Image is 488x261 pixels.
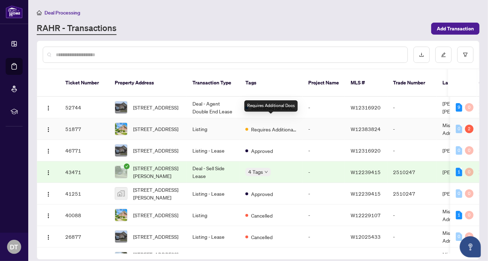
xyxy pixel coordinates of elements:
th: MLS # [345,69,387,97]
td: 26877 [60,226,109,248]
div: 0 [465,146,474,155]
th: Trade Number [387,69,437,97]
td: Deal - Sell Side Lease [187,161,240,183]
td: - [387,140,437,161]
span: Cancelled [251,212,273,219]
button: Logo [43,123,54,135]
img: thumbnail-img [115,231,127,243]
td: - [387,226,437,248]
td: - [387,97,437,118]
td: - [303,204,345,226]
td: - [303,97,345,118]
img: Logo [46,148,51,154]
td: 40088 [60,204,109,226]
div: Requires Additional Docs [244,100,298,112]
span: W12239415 [351,169,381,175]
div: 0 [465,189,474,198]
th: Transaction Type [187,69,240,97]
span: [STREET_ADDRESS] [133,211,178,219]
button: Open asap [460,236,481,257]
span: Cancelled [251,233,273,241]
td: Deal - Agent Double End Lease [187,97,240,118]
div: 0 [465,232,474,241]
img: thumbnail-img [115,166,127,178]
td: - [303,226,345,248]
span: [STREET_ADDRESS][PERSON_NAME] [133,186,181,201]
div: 2 [465,125,474,133]
td: - [303,183,345,204]
span: 4 Tags [248,168,263,176]
span: W12316920 [351,104,381,111]
div: 0 [465,168,474,176]
button: Logo [43,209,54,221]
span: down [264,170,268,174]
span: W12025433 [351,233,381,240]
div: 0 [456,189,462,198]
img: Logo [46,213,51,219]
td: Listing - Lease [187,226,240,248]
img: thumbnail-img [115,209,127,221]
img: thumbnail-img [115,188,127,200]
button: Logo [43,188,54,199]
img: Logo [46,191,51,197]
span: edit [441,52,446,57]
a: RAHR - Transactions [37,22,117,35]
td: - [387,118,437,140]
span: [STREET_ADDRESS] [133,125,178,133]
th: Property Address [109,69,187,97]
img: Logo [46,235,51,240]
span: W12383824 [351,126,381,132]
th: Tags [240,69,303,97]
td: 2510247 [387,183,437,204]
td: - [303,161,345,183]
div: 0 [465,211,474,219]
button: edit [435,47,452,63]
td: - [303,118,345,140]
td: - [303,140,345,161]
span: Approved [251,190,273,198]
div: 1 [456,211,462,219]
img: thumbnail-img [115,144,127,156]
span: DT [10,242,18,252]
td: - [387,204,437,226]
div: 9 [456,103,462,112]
img: logo [6,5,23,18]
th: Project Name [303,69,345,97]
div: 0 [456,232,462,241]
span: W12316920 [351,147,381,154]
td: 51877 [60,118,109,140]
td: 43471 [60,161,109,183]
td: Listing [187,204,240,226]
td: 41251 [60,183,109,204]
button: Logo [43,145,54,156]
div: 0 [456,146,462,155]
span: Deal Processing [44,10,80,16]
button: download [413,47,430,63]
div: 0 [456,125,462,133]
span: home [37,10,42,15]
img: Logo [46,170,51,176]
div: 1 [456,168,462,176]
button: Logo [43,102,54,113]
span: Add Transaction [437,23,474,34]
td: 52744 [60,97,109,118]
img: thumbnail-img [115,123,127,135]
span: Requires Additional Docs [251,125,297,133]
th: Ticket Number [60,69,109,97]
td: 46771 [60,140,109,161]
span: Approved [251,147,273,155]
td: Listing [187,118,240,140]
td: Listing - Lease [187,183,240,204]
button: Add Transaction [431,23,480,35]
img: Logo [46,105,51,111]
button: Logo [43,166,54,178]
span: W12239415 [351,190,381,197]
span: download [419,52,424,57]
td: Listing - Lease [187,140,240,161]
span: [STREET_ADDRESS] [133,103,178,111]
span: W12229107 [351,212,381,218]
td: 2510247 [387,161,437,183]
button: filter [457,47,474,63]
span: [STREET_ADDRESS] [133,233,178,241]
img: Logo [46,127,51,132]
